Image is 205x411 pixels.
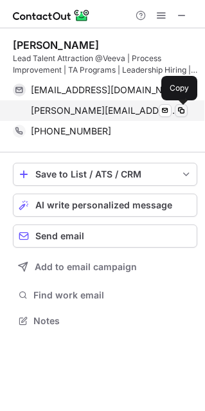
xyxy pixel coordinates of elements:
span: [PHONE_NUMBER] [31,125,111,137]
button: AI write personalized message [13,194,197,217]
div: [PERSON_NAME] [13,39,99,51]
span: Send email [35,231,84,241]
button: Add to email campaign [13,255,197,279]
button: Notes [13,312,197,330]
span: Add to email campaign [35,262,137,272]
button: save-profile-one-click [13,163,197,186]
img: ContactOut v5.3.10 [13,8,90,23]
div: Save to List / ATS / CRM [35,169,175,179]
button: Send email [13,224,197,248]
span: AI write personalized message [35,200,172,210]
div: Lead Talent Attraction @Veeva | Process Improvement | TA Programs | Leadership Hiring | Market In... [13,53,197,76]
span: [EMAIL_ADDRESS][DOMAIN_NAME] [31,84,178,96]
span: Find work email [33,289,192,301]
span: Notes [33,315,192,327]
span: [PERSON_NAME][EMAIL_ADDRESS][DOMAIN_NAME] [31,105,178,116]
button: Find work email [13,286,197,304]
